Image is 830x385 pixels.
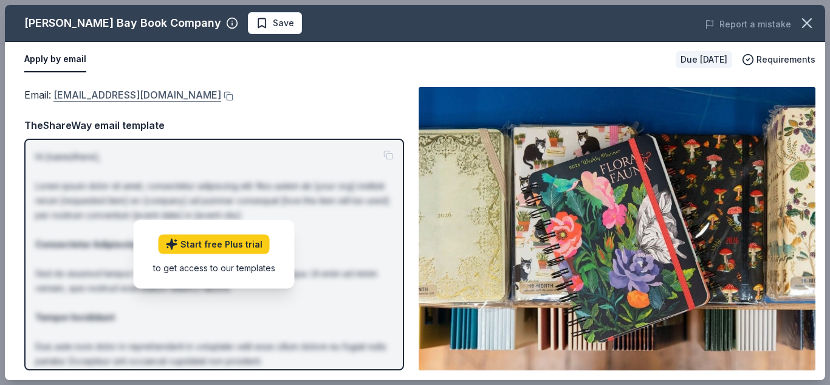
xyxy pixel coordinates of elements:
span: Requirements [756,52,815,67]
div: TheShareWay email template [24,117,404,133]
button: Apply by email [24,47,86,72]
div: Due [DATE] [676,51,732,68]
button: Save [248,12,302,34]
strong: Tempor Incididunt [35,312,115,322]
button: Requirements [742,52,815,67]
strong: Consectetur Adipiscing [35,239,140,249]
a: Start free Plus trial [159,235,270,254]
div: to get access to our templates [153,262,275,274]
a: [EMAIL_ADDRESS][DOMAIN_NAME] [53,87,221,103]
button: Report a mistake [705,17,791,32]
span: Save [273,16,294,30]
div: [PERSON_NAME] Bay Book Company [24,13,221,33]
img: Image for Elliott Bay Book Company [419,87,815,370]
span: Email : [24,89,221,101]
